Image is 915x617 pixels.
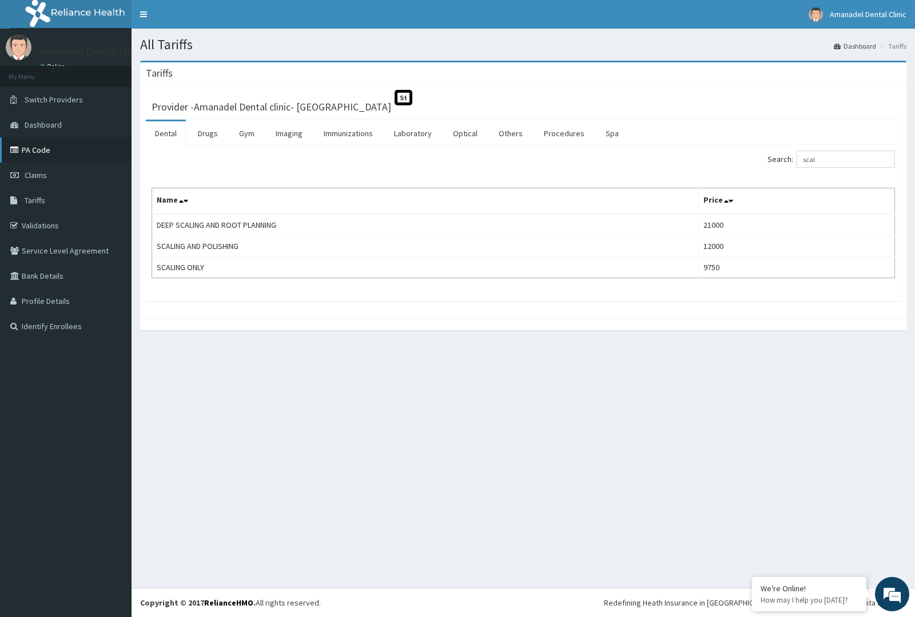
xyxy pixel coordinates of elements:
h3: Provider - Amanadel Dental clinic- [GEOGRAPHIC_DATA] [152,102,391,112]
a: Others [490,121,532,145]
td: 9750 [699,257,895,278]
span: Amanadel Dental Clinic [830,9,906,19]
a: Dashboard [834,41,876,51]
a: Spa [596,121,628,145]
h1: All Tariffs [140,37,906,52]
img: User Image [809,7,823,22]
span: Switch Providers [25,94,83,105]
input: Search: [797,151,895,168]
span: Claims [25,170,47,180]
span: Tariffs [25,195,45,205]
td: 21000 [699,214,895,236]
img: User Image [6,34,31,60]
a: Online [40,62,67,70]
a: Immunizations [315,121,382,145]
span: Dashboard [25,120,62,130]
textarea: Type your message and hit 'Enter' [6,313,218,353]
div: Redefining Heath Insurance in [GEOGRAPHIC_DATA] using Telemedicine and Data Science! [604,597,906,608]
li: Tariffs [877,41,906,51]
a: RelianceHMO [204,598,253,608]
p: How may I help you today? [761,595,858,605]
footer: All rights reserved. [132,588,915,617]
div: Minimize live chat window [188,6,215,33]
p: Amanadel Dental Clinic [40,46,143,57]
th: Price [699,188,895,215]
label: Search: [767,151,895,168]
a: Drugs [189,121,227,145]
th: Name [152,188,699,215]
a: Optical [444,121,487,145]
h3: Tariffs [146,68,173,78]
img: d_794563401_company_1708531726252_794563401 [21,57,46,86]
td: DEEP SCALING AND ROOT PLANNING [152,214,699,236]
span: St [395,90,412,105]
td: SCALING AND POLISHING [152,236,699,257]
a: Procedures [535,121,594,145]
div: We're Online! [761,583,858,594]
a: Imaging [266,121,312,145]
a: Dental [146,121,186,145]
td: SCALING ONLY [152,257,699,278]
strong: Copyright © 2017 . [140,598,256,608]
td: 12000 [699,236,895,257]
a: Gym [230,121,264,145]
span: We're online! [66,144,158,260]
a: Laboratory [385,121,441,145]
div: Chat with us now [59,64,192,79]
